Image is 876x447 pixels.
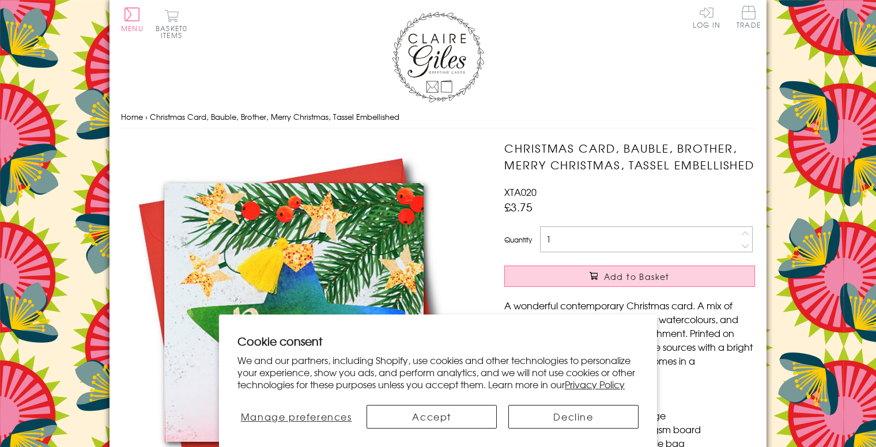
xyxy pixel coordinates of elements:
[504,199,533,215] span: £3.75
[737,6,761,31] a: Trade
[565,377,625,391] a: Privacy Policy
[504,185,537,199] span: XTA020
[121,23,144,33] span: Menu
[156,9,187,39] button: Basket0 items
[237,333,639,349] h2: Cookie consent
[504,234,532,245] label: Quantity
[121,7,144,32] button: Menu
[392,12,484,103] img: Claire Giles Greetings Cards
[367,405,497,429] button: Accept
[121,105,755,129] nav: breadcrumbs
[504,298,755,381] p: A wonderful contemporary Christmas card. A mix of bright [PERSON_NAME] and pretty watercolours, a...
[150,111,399,122] span: Christmas Card, Bauble, Brother, Merry Christmas, Tassel Embellished
[604,271,670,282] span: Add to Basket
[241,410,352,423] span: Manage preferences
[237,405,355,429] button: Manage preferences
[145,111,148,122] span: ›
[737,6,761,28] span: Trade
[504,140,755,173] h1: Christmas Card, Bauble, Brother, Merry Christmas, Tassel Embellished
[161,23,187,40] span: 0 items
[508,405,639,429] button: Decline
[504,266,755,287] button: Add to Basket
[121,111,143,122] a: Home
[693,6,720,28] a: Log In
[237,354,639,390] p: We and our partners, including Shopify, use cookies and other technologies to personalize your ex...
